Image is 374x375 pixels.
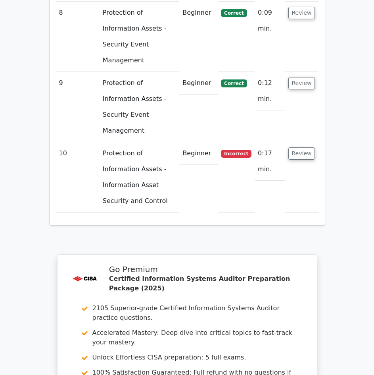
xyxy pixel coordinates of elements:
span: Correct [221,9,247,17]
td: 8 [56,2,100,72]
td: Beginner [179,72,218,95]
td: Protection of Information Assets - Security Event Management [100,2,179,72]
span: Incorrect [221,150,251,158]
td: 0:17 min. [255,142,285,181]
td: 0:12 min. [255,72,285,110]
td: 9 [56,72,100,142]
button: Review [288,77,315,89]
td: Beginner [179,142,218,165]
td: 0:09 min. [255,2,285,40]
button: Review [288,7,315,19]
span: Correct [221,79,247,87]
td: Protection of Information Assets - Security Event Management [100,72,179,142]
button: Review [288,147,315,160]
td: Protection of Information Assets - Information Asset Security and Control [100,142,179,213]
td: 10 [56,142,100,213]
td: Beginner [179,2,218,24]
